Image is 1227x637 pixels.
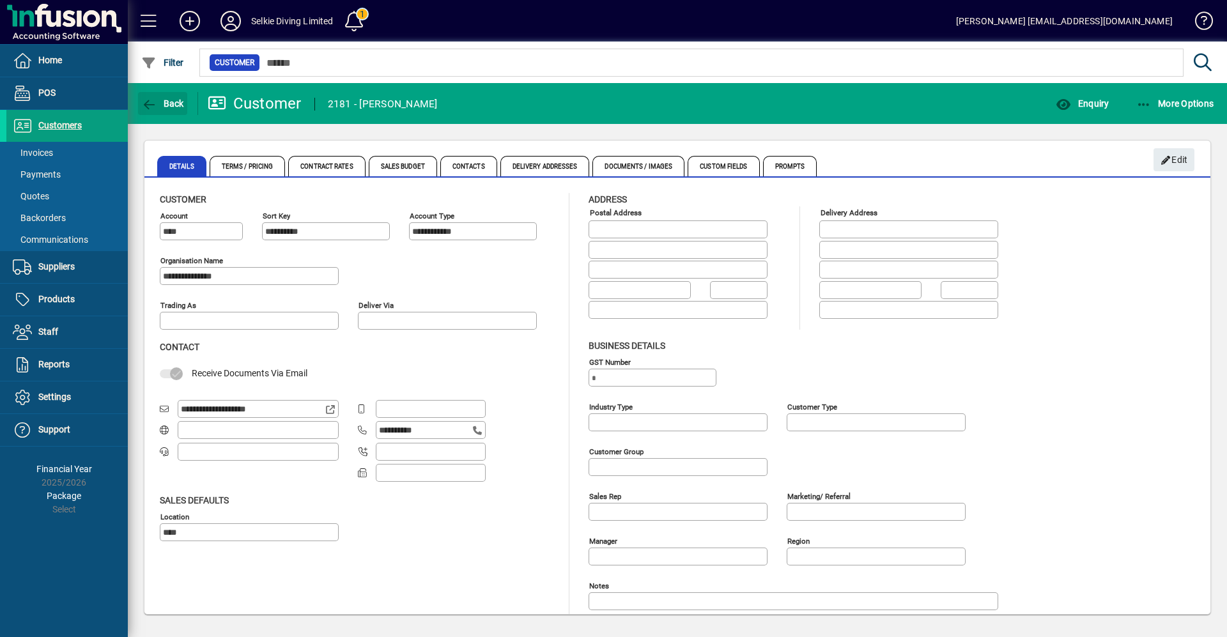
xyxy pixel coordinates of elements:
[160,495,229,505] span: Sales defaults
[1056,98,1109,109] span: Enquiry
[369,156,437,176] span: Sales Budget
[589,536,617,545] mat-label: Manager
[38,326,58,337] span: Staff
[359,301,394,310] mat-label: Deliver via
[6,207,128,229] a: Backorders
[1161,150,1188,171] span: Edit
[787,402,837,411] mat-label: Customer type
[440,156,497,176] span: Contacts
[38,424,70,434] span: Support
[13,148,53,158] span: Invoices
[763,156,817,176] span: Prompts
[38,55,62,65] span: Home
[160,194,206,204] span: Customer
[141,58,184,68] span: Filter
[128,92,198,115] app-page-header-button: Back
[688,156,759,176] span: Custom Fields
[589,357,631,366] mat-label: GST Number
[6,229,128,250] a: Communications
[589,447,644,456] mat-label: Customer group
[160,301,196,310] mat-label: Trading as
[160,512,189,521] mat-label: Location
[6,414,128,446] a: Support
[38,261,75,272] span: Suppliers
[1154,148,1194,171] button: Edit
[787,536,810,545] mat-label: Region
[787,491,851,500] mat-label: Marketing/ Referral
[6,381,128,413] a: Settings
[288,156,365,176] span: Contract Rates
[160,211,188,220] mat-label: Account
[36,464,92,474] span: Financial Year
[38,294,75,304] span: Products
[138,51,187,74] button: Filter
[956,11,1173,31] div: [PERSON_NAME] [EMAIL_ADDRESS][DOMAIN_NAME]
[328,94,438,114] div: 2181 - [PERSON_NAME]
[589,491,621,500] mat-label: Sales rep
[192,368,307,378] span: Receive Documents Via Email
[6,316,128,348] a: Staff
[251,11,334,31] div: Selkie Diving Limited
[1136,98,1214,109] span: More Options
[263,211,290,220] mat-label: Sort key
[13,234,88,245] span: Communications
[13,191,49,201] span: Quotes
[160,256,223,265] mat-label: Organisation name
[13,169,61,180] span: Payments
[215,56,254,69] span: Customer
[13,213,66,223] span: Backorders
[38,120,82,130] span: Customers
[6,349,128,381] a: Reports
[1053,92,1112,115] button: Enquiry
[6,142,128,164] a: Invoices
[141,98,184,109] span: Back
[38,359,70,369] span: Reports
[589,341,665,351] span: Business details
[208,93,302,114] div: Customer
[6,77,128,109] a: POS
[6,284,128,316] a: Products
[38,88,56,98] span: POS
[500,156,590,176] span: Delivery Addresses
[1185,3,1211,44] a: Knowledge Base
[160,342,199,352] span: Contact
[410,211,454,220] mat-label: Account Type
[38,392,71,402] span: Settings
[6,45,128,77] a: Home
[589,194,627,204] span: Address
[1133,92,1217,115] button: More Options
[210,10,251,33] button: Profile
[592,156,684,176] span: Documents / Images
[6,164,128,185] a: Payments
[47,491,81,501] span: Package
[589,402,633,411] mat-label: Industry type
[157,156,206,176] span: Details
[138,92,187,115] button: Back
[589,581,609,590] mat-label: Notes
[6,251,128,283] a: Suppliers
[210,156,286,176] span: Terms / Pricing
[169,10,210,33] button: Add
[6,185,128,207] a: Quotes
